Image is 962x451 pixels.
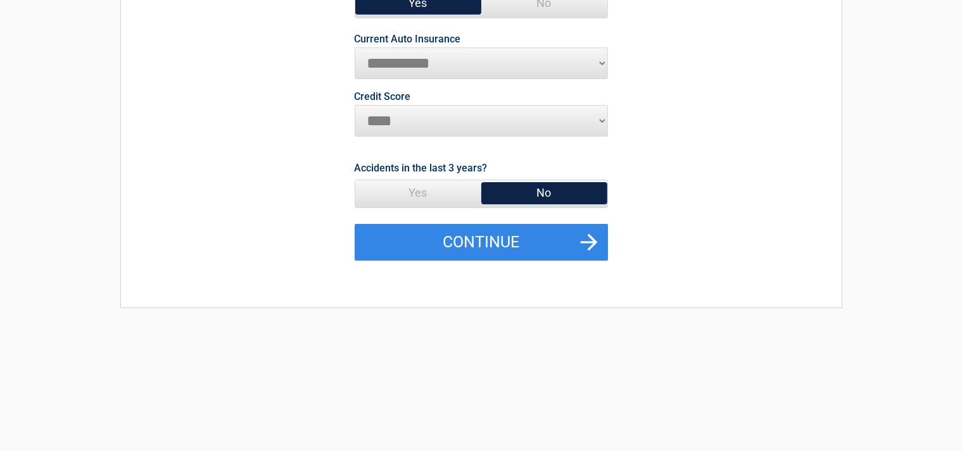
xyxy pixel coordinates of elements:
span: Yes [355,180,481,206]
label: Current Auto Insurance [355,34,461,44]
label: Accidents in the last 3 years? [355,159,488,176]
button: Continue [355,224,608,261]
label: Credit Score [355,92,411,102]
span: No [481,180,607,206]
